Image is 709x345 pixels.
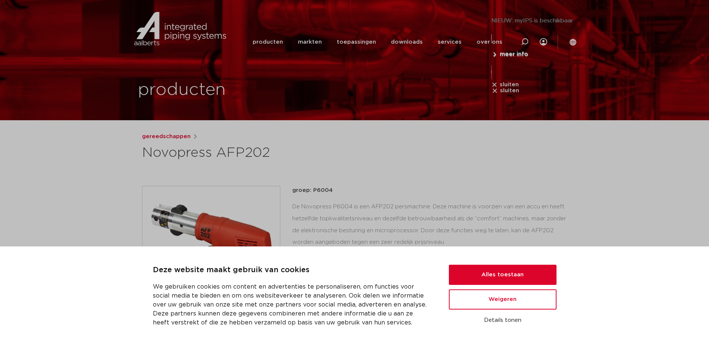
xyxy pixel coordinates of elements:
[142,144,423,162] h1: Novopress AFP202
[292,186,567,195] p: groep: P6004
[500,52,528,57] span: meer info
[500,88,519,93] span: sluiten
[449,265,557,285] button: Alles toestaan
[142,186,280,324] img: Product Image for Novopress AFP202
[491,52,528,58] a: meer info
[491,87,519,94] a: sluiten
[491,18,573,24] span: NIEUW: myIPS is beschikbaar
[449,314,557,327] button: Details tonen
[153,264,431,276] p: Deze website maakt gebruik van cookies
[449,289,557,310] button: Weigeren
[153,282,431,327] p: We gebruiken cookies om content en advertenties te personaliseren, om functies voor social media ...
[142,132,191,141] a: gereedschappen
[292,201,567,283] div: De Novopress P6004 is een AFP202 persmachine. Deze machine is voorzien van een accu en heeft hetz...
